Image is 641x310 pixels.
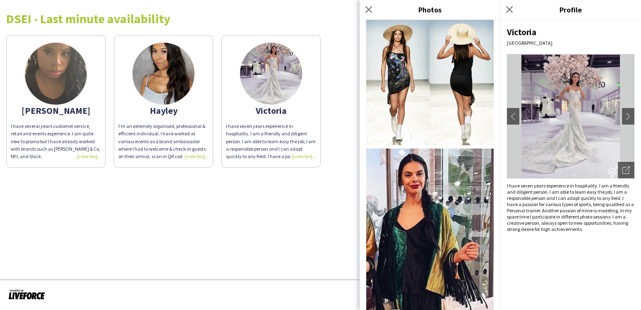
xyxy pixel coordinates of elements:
[366,19,494,145] img: Crew photo 499084
[11,123,101,160] div: I have several years customer service, retail and events experience. I am quite new to promo but ...
[507,54,634,178] img: Crew avatar or photo
[507,40,634,46] div: [GEOGRAPHIC_DATA]
[8,288,45,300] img: Powered by Liveforce
[507,183,634,232] div: I have seven years experience in hospitality. I am a friendly and diligent person. I am able to l...
[11,107,101,114] div: [PERSON_NAME]
[507,26,634,38] div: Victoria
[132,43,194,105] img: thumb-65ff4a87dc7dc.jpeg
[240,43,302,105] img: thumb-165633415662b9a74c56a28.jpeg
[118,107,209,114] div: Hayley
[6,12,635,25] div: DSEI - Last minute availability
[500,4,641,15] h3: Profile
[118,123,209,160] div: I’m an extemely organised, professional & efficient individual. I have worked at various events a...
[226,123,316,160] div: I have seven years experience in hospitality. I am a friendly and diligent person. I am able to l...
[618,162,634,178] div: Open photos pop-in
[360,4,500,15] h3: Photos
[25,43,87,105] img: thumb-6319ed36de21a.jpg
[226,107,316,114] div: Victoria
